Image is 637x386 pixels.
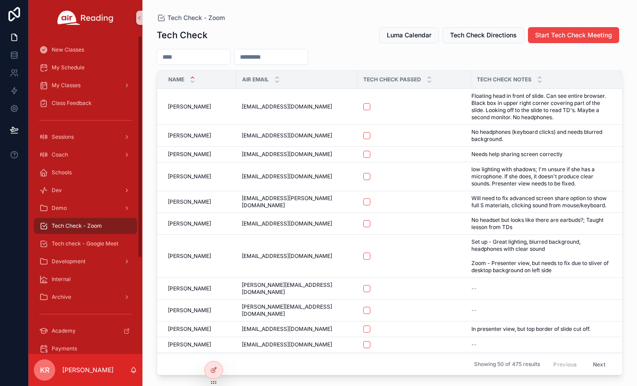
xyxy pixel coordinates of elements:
span: New Classes [52,46,84,53]
a: [PERSON_NAME] [168,220,231,227]
span: -- [471,285,477,292]
a: Internal [34,271,137,287]
span: -- [471,341,477,348]
a: My Classes [34,77,137,93]
span: Needs help sharing screen correctly [471,151,563,158]
a: [EMAIL_ADDRESS][DOMAIN_NAME] [242,326,352,333]
a: [EMAIL_ADDRESS][DOMAIN_NAME] [242,341,352,348]
span: [PERSON_NAME] [168,198,211,205]
span: [PERSON_NAME] [168,103,211,110]
span: [PERSON_NAME] [168,307,211,314]
span: [EMAIL_ADDRESS][DOMAIN_NAME] [242,253,332,260]
a: Tech check - Google Meet [34,236,137,252]
span: [PERSON_NAME] [168,341,211,348]
p: [PERSON_NAME] [62,366,114,374]
h1: Tech Check [157,29,207,41]
a: [PERSON_NAME] [168,253,231,260]
span: [EMAIL_ADDRESS][DOMAIN_NAME] [242,326,332,333]
a: Class Feedback [34,95,137,111]
span: Development [52,258,85,265]
a: Development [34,253,137,269]
span: Academy [52,327,76,334]
a: -- [471,341,611,348]
a: [PERSON_NAME] [168,307,231,314]
a: [EMAIL_ADDRESS][DOMAIN_NAME] [242,253,352,260]
button: Start Tech Check Meeting [528,27,619,43]
span: Will need to fix advanced screen share option to show full S materials, clicking sound from mouse... [471,195,611,209]
a: [PERSON_NAME][EMAIL_ADDRESS][DOMAIN_NAME] [242,281,352,296]
span: [PERSON_NAME] [168,132,211,139]
a: [PERSON_NAME] [168,151,231,158]
a: [EMAIL_ADDRESS][DOMAIN_NAME] [242,103,352,110]
span: In presenter view, but top border of slide cut off. [471,326,590,333]
span: Tech Check - Zoom [167,13,225,22]
a: low lighting with shadows; I'm unsure if she has a microphone. If she does, it doesn't produce cl... [471,166,611,187]
a: [PERSON_NAME] [168,285,231,292]
a: Sessions [34,129,137,145]
span: [EMAIL_ADDRESS][DOMAIN_NAME] [242,151,332,158]
a: Demo [34,200,137,216]
a: In presenter view, but top border of slide cut off. [471,326,611,333]
span: [PERSON_NAME] [168,326,211,333]
button: Tech Check Directions [442,27,524,43]
span: Archive [52,294,71,301]
a: [PERSON_NAME] [168,341,231,348]
span: Payments [52,345,77,352]
span: Schools [52,169,72,176]
button: Luma Calendar [379,27,439,43]
a: Dev [34,182,137,198]
a: [PERSON_NAME] [168,198,231,205]
a: -- [471,285,611,292]
a: Floating head in front of slide. Can see entire browser. Black box in upper right corner covering... [471,92,611,121]
span: KR [40,365,49,375]
span: No headset but looks like there are earbuds?; Taught lesson from TDs [471,217,611,231]
a: [PERSON_NAME] [168,132,231,139]
a: Needs help sharing screen correctly [471,151,611,158]
span: Tech Check - Zoom [52,222,102,229]
a: [PERSON_NAME] [168,173,231,180]
a: [EMAIL_ADDRESS][PERSON_NAME][DOMAIN_NAME] [242,195,352,209]
span: [EMAIL_ADDRESS][DOMAIN_NAME] [242,173,332,180]
span: [EMAIL_ADDRESS][DOMAIN_NAME] [242,103,332,110]
span: My Classes [52,82,81,89]
button: Next [587,358,612,371]
a: -- [471,307,611,314]
span: Coach [52,151,68,158]
a: Set up - Great lighting, blurred background, headphones with clear sound Zoom - Presenter view, b... [471,238,611,274]
a: [PERSON_NAME] [168,326,231,333]
a: Academy [34,323,137,339]
a: Schools [34,165,137,181]
span: Air Email [242,76,269,83]
span: Class Feedback [52,100,92,107]
span: Internal [52,276,71,283]
span: My Schedule [52,64,85,71]
span: [PERSON_NAME] [168,220,211,227]
a: Payments [34,341,137,357]
span: Tech Check Directions [450,31,517,40]
a: [EMAIL_ADDRESS][DOMAIN_NAME] [242,151,352,158]
a: No headphones (keyboard clicks) and needs blurred background. [471,129,611,143]
a: Archive [34,289,137,305]
a: Tech Check - Zoom [34,218,137,234]
a: Coach [34,147,137,163]
div: scrollable content [28,36,142,354]
span: Showing 50 of 475 results [474,361,540,368]
a: [EMAIL_ADDRESS][DOMAIN_NAME] [242,173,352,180]
span: [PERSON_NAME] [168,253,211,260]
span: Sessions [52,133,74,141]
img: App logo [57,11,114,25]
span: [PERSON_NAME] [168,173,211,180]
a: Tech Check - Zoom [157,13,225,22]
a: [EMAIL_ADDRESS][DOMAIN_NAME] [242,132,352,139]
span: [EMAIL_ADDRESS][DOMAIN_NAME] [242,220,332,227]
span: Start Tech Check Meeting [535,31,612,40]
span: [PERSON_NAME] [168,151,211,158]
a: [PERSON_NAME][EMAIL_ADDRESS][DOMAIN_NAME] [242,303,352,318]
a: New Classes [34,42,137,58]
span: -- [471,307,477,314]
